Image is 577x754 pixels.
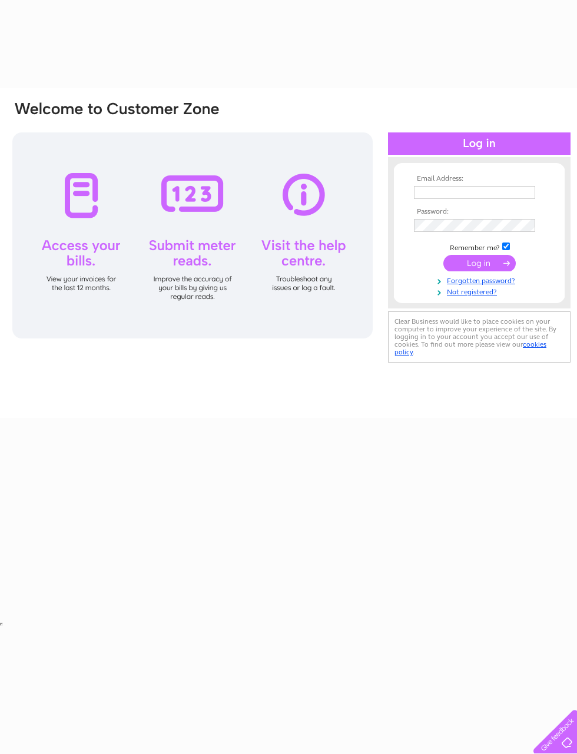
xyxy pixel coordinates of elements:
[411,175,548,183] th: Email Address:
[443,255,516,271] input: Submit
[414,274,548,285] a: Forgotten password?
[388,311,571,363] div: Clear Business would like to place cookies on your computer to improve your experience of the sit...
[411,208,548,216] th: Password:
[414,285,548,297] a: Not registered?
[411,241,548,253] td: Remember me?
[394,340,546,356] a: cookies policy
